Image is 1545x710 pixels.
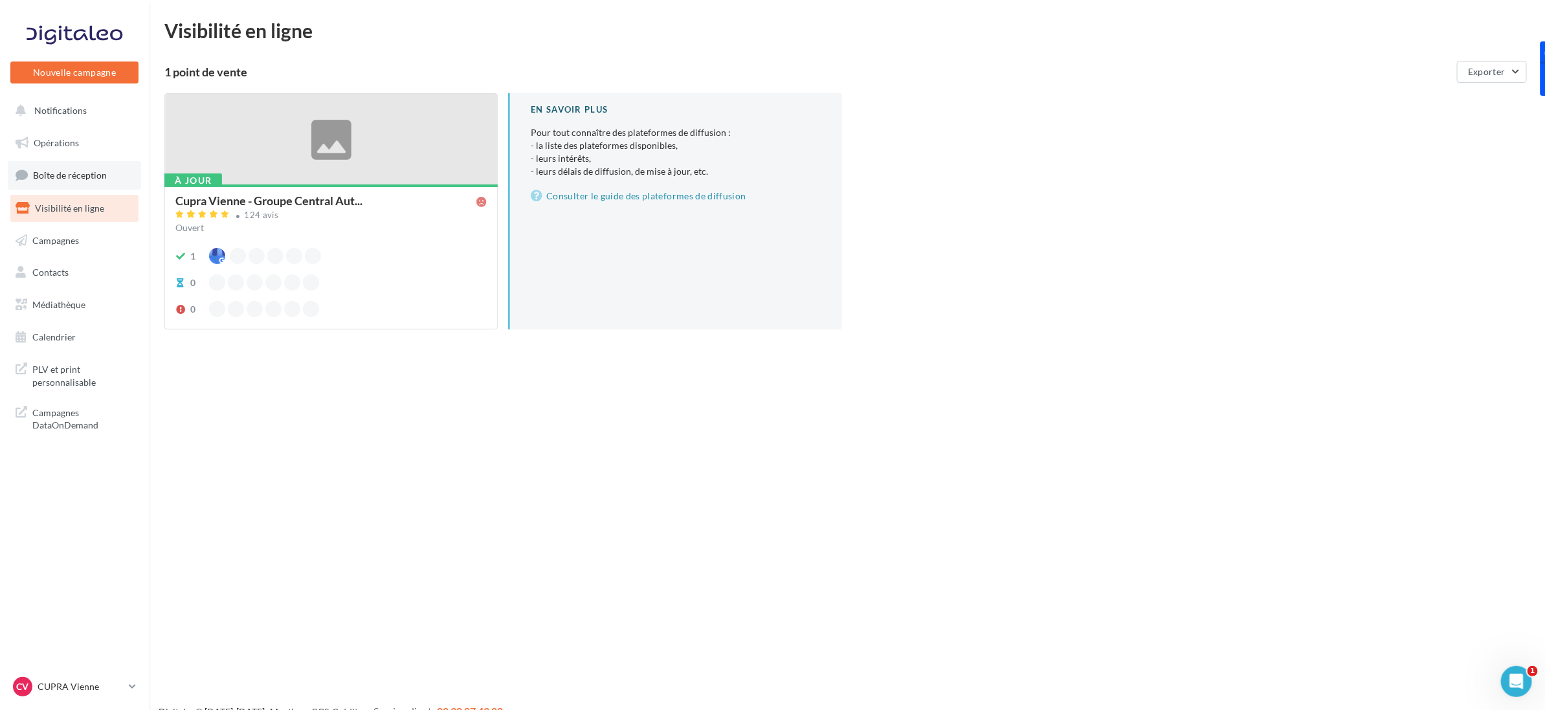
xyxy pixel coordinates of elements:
[164,173,222,188] div: À jour
[1457,61,1527,83] button: Exporter
[1528,666,1538,676] span: 1
[164,21,1529,40] div: Visibilité en ligne
[34,137,79,148] span: Opérations
[190,276,195,289] div: 0
[8,399,141,437] a: Campagnes DataOnDemand
[175,222,204,233] span: Ouvert
[531,165,821,178] li: - leurs délais de diffusion, de mise à jour, etc.
[1501,666,1532,697] iframe: Intercom live chat
[8,227,141,254] a: Campagnes
[531,104,821,116] div: En savoir plus
[38,680,124,693] p: CUPRA Vienne
[531,152,821,165] li: - leurs intérêts,
[190,303,195,316] div: 0
[32,361,133,388] span: PLV et print personnalisable
[10,61,139,83] button: Nouvelle campagne
[8,291,141,318] a: Médiathèque
[8,161,141,189] a: Boîte de réception
[531,188,821,204] a: Consulter le guide des plateformes de diffusion
[8,195,141,222] a: Visibilité en ligne
[32,267,69,278] span: Contacts
[8,259,141,286] a: Contacts
[8,324,141,351] a: Calendrier
[32,331,76,342] span: Calendrier
[32,404,133,432] span: Campagnes DataOnDemand
[1468,66,1506,77] span: Exporter
[175,208,487,224] a: 124 avis
[8,97,136,124] button: Notifications
[245,211,279,219] div: 124 avis
[17,680,29,693] span: CV
[32,234,79,245] span: Campagnes
[35,203,104,214] span: Visibilité en ligne
[10,674,139,699] a: CV CUPRA Vienne
[33,170,107,181] span: Boîte de réception
[8,355,141,394] a: PLV et print personnalisable
[164,66,1452,78] div: 1 point de vente
[190,250,195,263] div: 1
[32,299,85,310] span: Médiathèque
[175,195,362,206] span: Cupra Vienne - Groupe Central Aut...
[531,126,821,178] p: Pour tout connaître des plateformes de diffusion :
[531,139,821,152] li: - la liste des plateformes disponibles,
[8,129,141,157] a: Opérations
[34,105,87,116] span: Notifications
